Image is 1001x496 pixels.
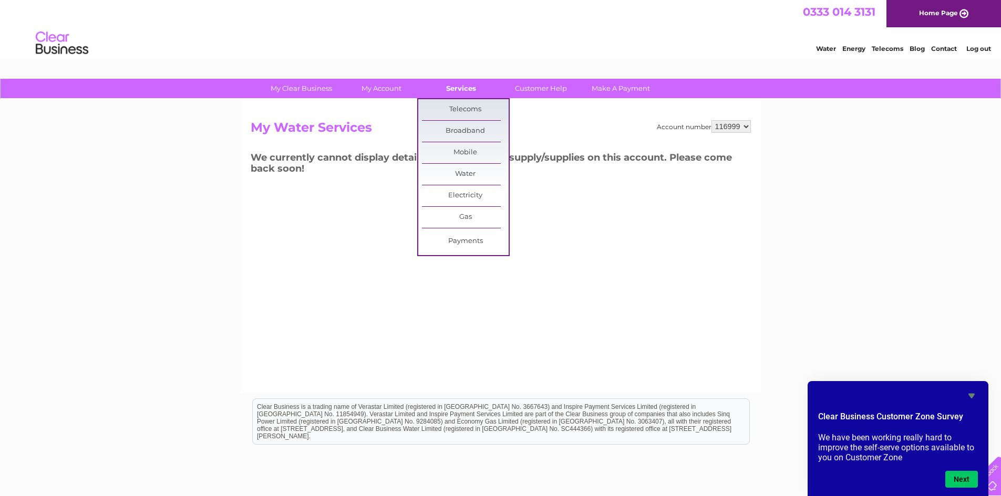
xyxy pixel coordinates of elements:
[251,150,751,179] h3: We currently cannot display details about the water supply/supplies on this account. Please come ...
[816,45,836,52] a: Water
[498,79,584,98] a: Customer Help
[657,120,751,133] div: Account number
[422,142,509,163] a: Mobile
[418,79,504,98] a: Services
[818,432,978,462] p: We have been working really hard to improve the self-serve options available to you on Customer Zone
[965,389,978,402] button: Hide survey
[945,471,978,488] button: Next question
[966,45,991,52] a: Log out
[803,5,875,18] a: 0333 014 3131
[251,120,751,140] h2: My Water Services
[422,185,509,206] a: Electricity
[872,45,903,52] a: Telecoms
[253,6,749,51] div: Clear Business is a trading name of Verastar Limited (registered in [GEOGRAPHIC_DATA] No. 3667643...
[818,410,978,428] h2: Clear Business Customer Zone Survey
[422,207,509,228] a: Gas
[422,164,509,185] a: Water
[422,99,509,120] a: Telecoms
[338,79,425,98] a: My Account
[577,79,664,98] a: Make A Payment
[910,45,925,52] a: Blog
[422,231,509,252] a: Payments
[842,45,865,52] a: Energy
[422,121,509,142] a: Broadband
[931,45,957,52] a: Contact
[35,27,89,59] img: logo.png
[258,79,345,98] a: My Clear Business
[818,389,978,488] div: Clear Business Customer Zone Survey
